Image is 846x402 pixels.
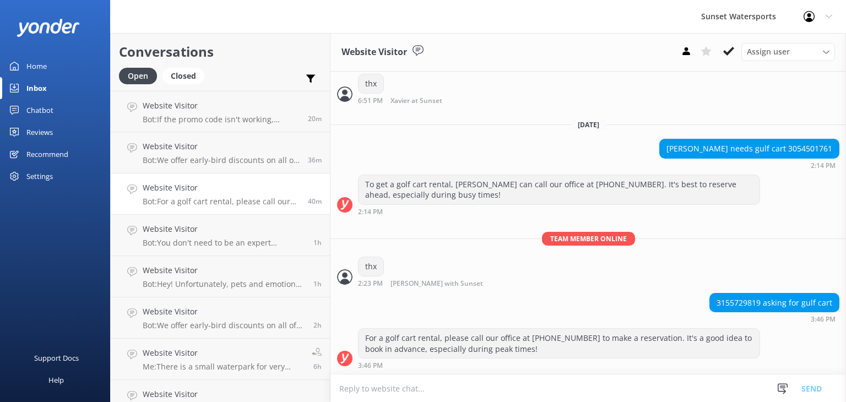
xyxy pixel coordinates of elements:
div: Settings [26,165,53,187]
h4: Website Visitor [143,182,300,194]
h3: Website Visitor [341,45,407,59]
div: Home [26,55,47,77]
p: Bot: For a golf cart rental, please call our office at [PHONE_NUMBER] to make a reservation. It's... [143,197,300,207]
div: Closed [162,68,204,84]
a: Website VisitorBot:We offer early-bird discounts on all of our morning trips, and when you book d... [111,297,330,339]
strong: 2:23 PM [358,280,383,287]
h4: Website Visitor [143,306,305,318]
span: Aug 31 2025 01:37pm (UTC -05:00) America/Cancun [313,238,322,247]
span: Assign user [747,46,790,58]
a: Website VisitorBot:We offer early-bird discounts on all of our morning trips! When you book direc... [111,132,330,173]
div: Aug 31 2025 01:14pm (UTC -05:00) America/Cancun [358,208,760,215]
a: Closed [162,69,210,82]
a: Website VisitorBot:You don't need to be an expert swimmer to enjoy our tours, but basic swimming ... [111,215,330,256]
span: [PERSON_NAME] with Sunset [391,280,483,287]
p: Bot: We offer early-bird discounts on all of our morning trips! When you book directly with us, w... [143,155,300,165]
span: Aug 31 2025 01:36pm (UTC -05:00) America/Cancun [313,279,322,289]
h4: Website Visitor [143,388,305,400]
a: Open [119,69,162,82]
div: Aug 31 2025 01:23pm (UTC -05:00) America/Cancun [358,279,519,287]
strong: 3:46 PM [358,362,383,369]
div: For a golf cart rental, please call our office at [PHONE_NUMBER] to make a reservation. It's a go... [359,329,760,358]
h4: Website Visitor [143,100,300,112]
div: Open [119,68,157,84]
strong: 2:14 PM [358,209,383,215]
p: Bot: You don't need to be an expert swimmer to enjoy our tours, but basic swimming ability is str... [143,238,305,248]
strong: 3:46 PM [811,316,836,323]
span: Aug 31 2025 02:49pm (UTC -05:00) America/Cancun [308,155,322,165]
a: Website VisitorBot:Hey! Unfortunately, pets and emotional support animals aren't allowed on our p... [111,256,330,297]
span: Aug 31 2025 09:07am (UTC -05:00) America/Cancun [313,362,322,371]
h4: Website Visitor [143,347,303,359]
div: 3155729819 asking for gulf cart [710,294,839,312]
div: Aug 31 2025 02:46pm (UTC -05:00) America/Cancun [358,361,760,369]
p: Bot: Hey! Unfortunately, pets and emotional support animals aren't allowed on our public cruises ... [143,279,305,289]
a: Website VisitorBot:If the promo code isn't working, please contact the Sunset Watersports team at... [111,91,330,132]
div: thx [359,257,383,276]
span: Aug 31 2025 01:10pm (UTC -05:00) America/Cancun [313,320,322,330]
strong: 2:14 PM [811,162,836,169]
p: Bot: If the promo code isn't working, please contact the Sunset Watersports team at [PHONE_NUMBER... [143,115,300,124]
div: To get a golf cart rental, [PERSON_NAME] can call our office at [PHONE_NUMBER]. It's best to rese... [359,175,760,204]
span: Aug 31 2025 03:06pm (UTC -05:00) America/Cancun [308,114,322,123]
span: Xavier at Sunset [391,97,442,105]
div: Aug 30 2025 05:51pm (UTC -05:00) America/Cancun [358,96,478,105]
span: Aug 31 2025 02:46pm (UTC -05:00) America/Cancun [308,197,322,206]
div: Support Docs [34,347,79,369]
span: Team member online [542,232,635,246]
span: [DATE] [571,120,606,129]
p: Me: There is a small waterpark for very young kids at [PERSON_NAME][GEOGRAPHIC_DATA]. We also hav... [143,362,303,372]
div: Reviews [26,121,53,143]
div: [PERSON_NAME] needs gulf cart 3054501761 [660,139,839,158]
strong: 6:51 PM [358,97,383,105]
div: Recommend [26,143,68,165]
div: Inbox [26,77,47,99]
p: Bot: We offer early-bird discounts on all of our morning trips, and when you book direct, we guar... [143,320,305,330]
h4: Website Visitor [143,264,305,276]
h4: Website Visitor [143,140,300,153]
div: thx [359,74,383,93]
a: Website VisitorMe:There is a small waterpark for very young kids at [PERSON_NAME][GEOGRAPHIC_DATA... [111,339,330,380]
div: Help [48,369,64,391]
div: Aug 31 2025 02:46pm (UTC -05:00) America/Cancun [709,315,839,323]
div: Aug 31 2025 01:14pm (UTC -05:00) America/Cancun [659,161,839,169]
a: Website VisitorBot:For a golf cart rental, please call our office at [PHONE_NUMBER] to make a res... [111,173,330,215]
img: yonder-white-logo.png [17,19,80,37]
div: Chatbot [26,99,53,121]
div: Assign User [741,43,835,61]
h2: Conversations [119,41,322,62]
h4: Website Visitor [143,223,305,235]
